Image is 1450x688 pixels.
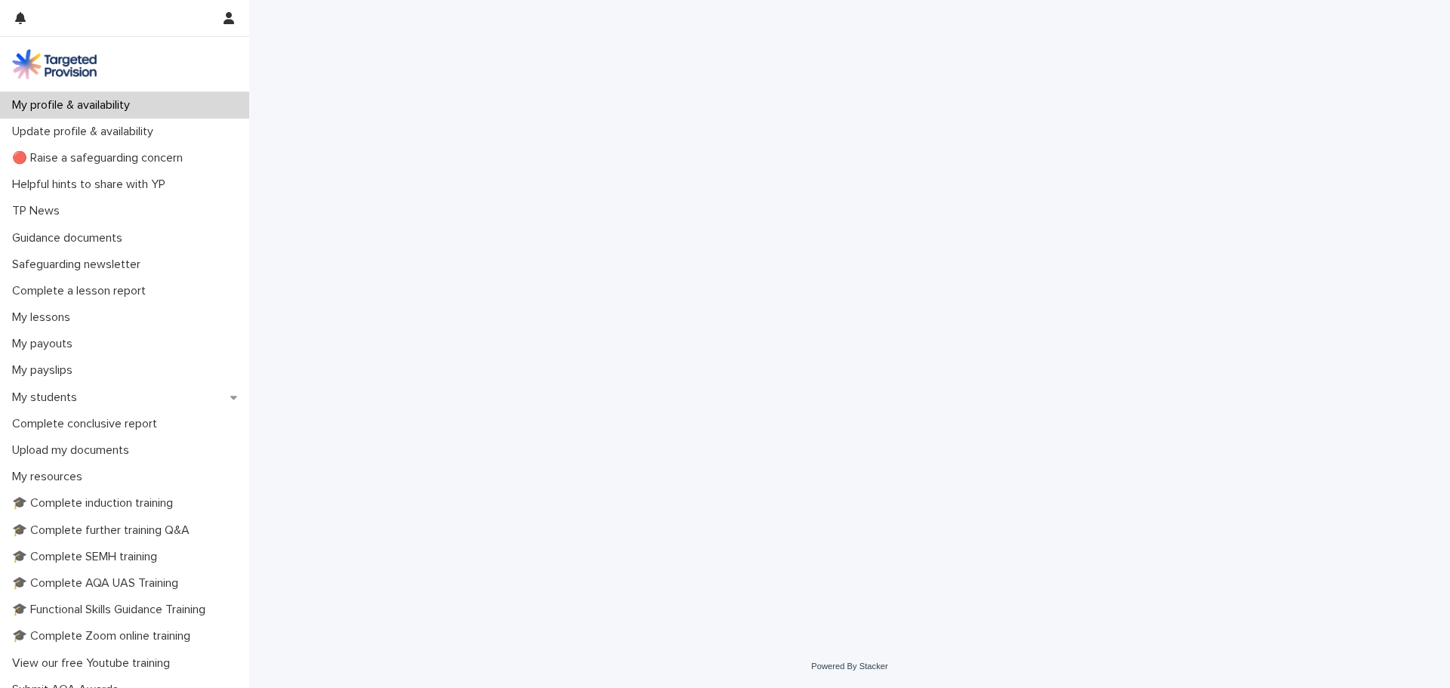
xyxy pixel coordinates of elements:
[6,443,141,458] p: Upload my documents
[6,523,202,538] p: 🎓 Complete further training Q&A
[6,363,85,378] p: My payslips
[6,204,72,218] p: TP News
[6,151,195,165] p: 🔴 Raise a safeguarding concern
[6,284,158,298] p: Complete a lesson report
[6,258,153,272] p: Safeguarding newsletter
[6,390,89,405] p: My students
[6,125,165,139] p: Update profile & availability
[6,550,169,564] p: 🎓 Complete SEMH training
[6,417,169,431] p: Complete conclusive report
[6,629,202,643] p: 🎓 Complete Zoom online training
[6,177,177,192] p: Helpful hints to share with YP
[12,49,97,79] img: M5nRWzHhSzIhMunXDL62
[6,337,85,351] p: My payouts
[6,470,94,484] p: My resources
[811,662,887,671] a: Powered By Stacker
[6,496,185,511] p: 🎓 Complete induction training
[6,310,82,325] p: My lessons
[6,656,182,671] p: View our free Youtube training
[6,98,142,113] p: My profile & availability
[6,603,217,617] p: 🎓 Functional Skills Guidance Training
[6,231,134,245] p: Guidance documents
[6,576,190,591] p: 🎓 Complete AQA UAS Training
